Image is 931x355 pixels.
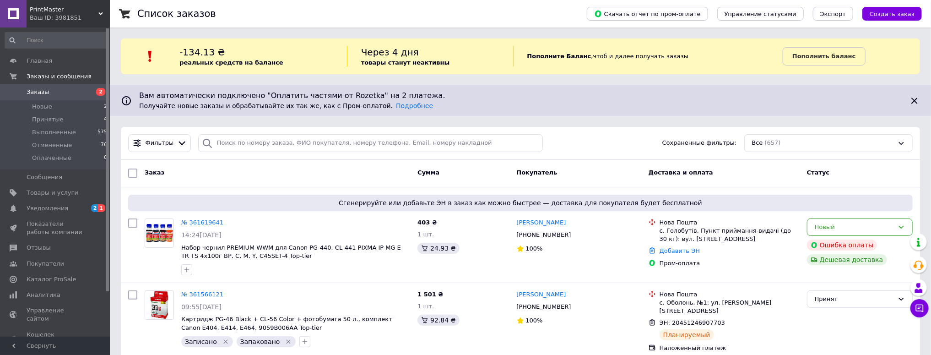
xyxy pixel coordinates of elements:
span: 2 [104,103,107,111]
span: Оплаченные [32,154,71,162]
a: Картридж PG-46 Black + CL-56 Color + фотобумага 50 л., комплект Canon E404, E414, E464, 9059B006A... [181,316,392,331]
span: 0 [104,154,107,162]
span: Сохраненные фильтры: [662,139,737,147]
span: 403 ₴ [417,219,437,226]
a: Добавить ЭН [660,247,700,254]
b: Пополните Баланс [527,53,591,60]
span: (657) [765,139,781,146]
a: Пополнить баланс [783,47,865,66]
span: Отмененные [32,141,72,149]
span: Заказы и сообщения [27,72,92,81]
div: 24.93 ₴ [417,243,459,254]
span: Через 4 дня [361,47,419,58]
span: Выполненные [32,128,76,137]
b: реальных средств на балансе [179,59,283,66]
span: Статус [807,169,830,176]
span: 1 501 ₴ [417,291,443,298]
span: 1 шт. [417,231,434,238]
div: , чтоб и далее получать заказы [513,46,783,67]
span: Запаковано [240,338,280,345]
div: Принят [815,295,894,304]
a: [PERSON_NAME] [517,218,566,227]
svg: Удалить метку [285,338,292,345]
span: 100% [526,245,543,252]
img: :exclamation: [143,49,157,63]
span: Показатели работы компании [27,220,85,236]
a: [PERSON_NAME] [517,290,566,299]
span: 4 [104,115,107,124]
svg: Удалить метку [222,338,229,345]
div: с. Оболонь, №1: ул. [PERSON_NAME][STREET_ADDRESS] [660,299,800,315]
b: товары станут неактивны [361,59,450,66]
a: № 361619641 [181,219,223,226]
span: Получайте новые заказы и обрабатывайте их так же, как с Пром-оплатой. [139,102,433,109]
span: Записано [185,338,217,345]
span: Новые [32,103,52,111]
span: Управление статусами [725,11,796,17]
input: Поиск по номеру заказа, ФИО покупателя, номеру телефона, Email, номеру накладной [198,134,543,152]
a: № 361566121 [181,291,223,298]
a: Фото товару [145,218,174,248]
span: ЭН: 20451246907703 [660,319,725,326]
span: Экспорт [820,11,846,17]
div: Нова Пошта [660,290,800,299]
div: Дешевая доставка [807,254,887,265]
button: Управление статусами [717,7,804,21]
div: 92.84 ₴ [417,315,459,326]
button: Чат с покупателем [910,299,929,317]
span: 2 [91,204,98,212]
a: Набор чернил PREMIUM WWM для Canon PG-440, CL-441 PIXMA IP MG E TR TS 4х100г BP, C, M, Y, C45SET-... [181,244,401,260]
a: Подробнее [396,102,433,109]
span: Все [752,139,763,147]
span: 14:24[DATE] [181,231,222,239]
span: Заказ [145,169,164,176]
span: Управление сайтом [27,306,85,323]
div: Пром-оплата [660,259,800,268]
div: Наложенный платеж [660,344,800,352]
span: Сумма [417,169,439,176]
button: Экспорт [813,7,853,21]
img: Фото товару [149,291,169,319]
div: Новый [815,223,894,232]
span: Уведомления [27,204,68,213]
span: 575 [97,128,107,137]
img: Фото товару [145,224,173,243]
span: Принятые [32,115,64,124]
span: PrintMaster [30,5,98,14]
div: [PHONE_NUMBER] [515,301,573,313]
span: Каталог ProSale [27,275,76,284]
span: Сообщения [27,173,62,181]
span: Аналитика [27,291,60,299]
span: Заказы [27,88,49,96]
span: Кошелек компании [27,331,85,347]
span: 76 [101,141,107,149]
span: 09:55[DATE] [181,303,222,311]
span: Вам автоматически подключено "Оплатить частями от Rozetka" на 2 платежа. [139,91,902,101]
span: Главная [27,57,52,65]
input: Поиск [5,32,108,49]
button: Скачать отчет по пром-оплате [587,7,708,21]
span: Отзывы [27,244,51,252]
button: Создать заказ [862,7,922,21]
span: -134.13 ₴ [179,47,225,58]
h1: Список заказов [137,8,216,19]
span: Сгенерируйте или добавьте ЭН в заказ как можно быстрее — доставка для покупателя будет бесплатной [132,198,909,208]
b: Пополнить баланс [792,53,855,60]
span: Фильтры [146,139,174,147]
span: 1 шт. [417,303,434,310]
span: Товары и услуги [27,189,78,197]
div: Ваш ID: 3981851 [30,14,110,22]
div: Нова Пошта [660,218,800,227]
div: Планируемый [660,329,714,340]
div: Ошибка оплаты [807,240,877,251]
span: 2 [96,88,105,96]
div: с. Голобутів, Пункт приймання-видачі (до 30 кг): вул. [STREET_ADDRESS] [660,227,800,243]
a: Фото товару [145,290,174,320]
span: Доставка и оплата [649,169,713,176]
div: [PHONE_NUMBER] [515,229,573,241]
span: Создать заказ [870,11,915,17]
span: 100% [526,317,543,324]
span: Покупатель [517,169,558,176]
